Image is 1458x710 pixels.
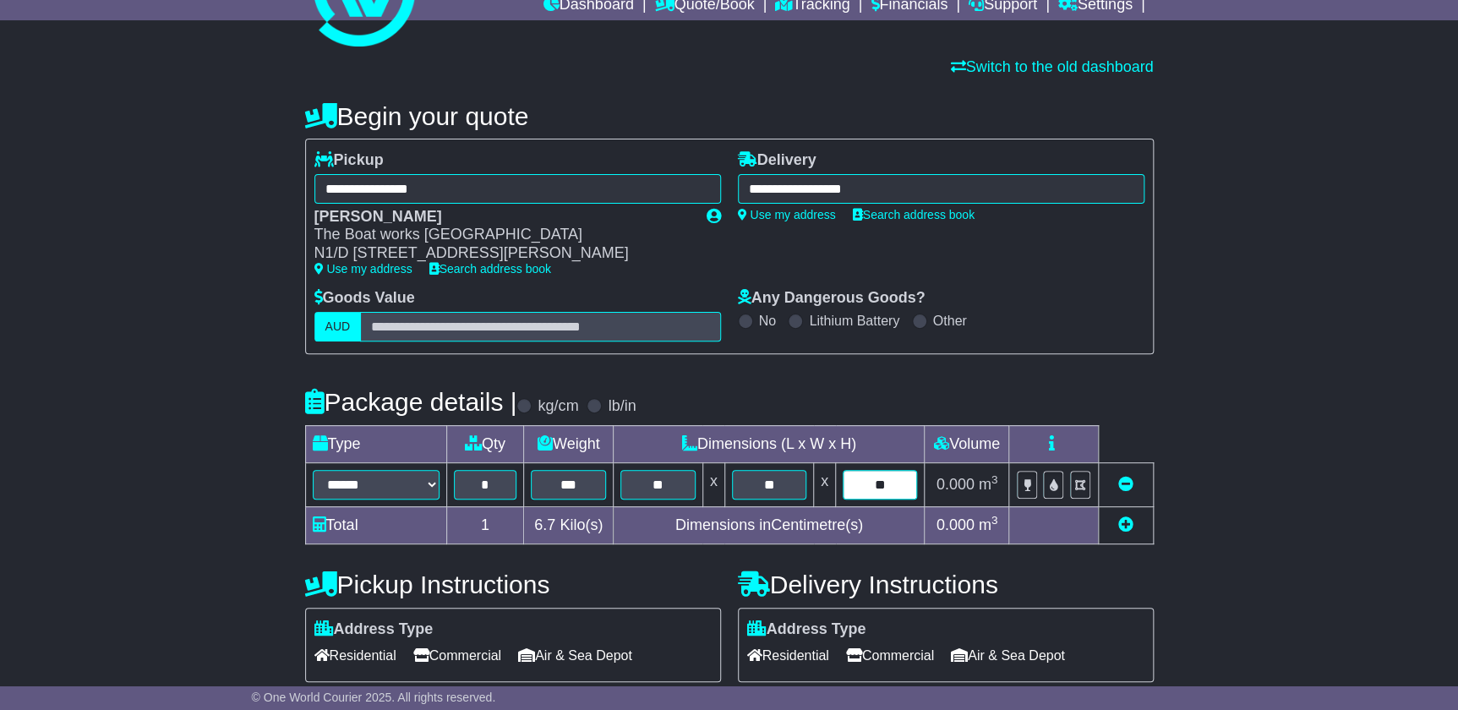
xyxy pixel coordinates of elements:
[538,397,578,416] label: kg/cm
[305,388,517,416] h4: Package details |
[305,102,1154,130] h4: Begin your quote
[314,226,690,244] div: The Boat works [GEOGRAPHIC_DATA]
[314,244,690,263] div: N1/D [STREET_ADDRESS][PERSON_NAME]
[524,425,614,462] td: Weight
[429,262,551,276] a: Search address book
[1118,476,1133,493] a: Remove this item
[446,506,524,543] td: 1
[614,506,925,543] td: Dimensions in Centimetre(s)
[738,208,836,221] a: Use my address
[937,516,975,533] span: 0.000
[759,313,776,329] label: No
[853,208,975,221] a: Search address book
[314,642,396,669] span: Residential
[1118,516,1133,533] a: Add new item
[314,289,415,308] label: Goods Value
[979,516,998,533] span: m
[950,58,1153,75] a: Switch to the old dashboard
[925,425,1009,462] td: Volume
[702,462,724,506] td: x
[747,642,829,669] span: Residential
[937,476,975,493] span: 0.000
[608,397,636,416] label: lb/in
[413,642,501,669] span: Commercial
[305,506,446,543] td: Total
[991,514,998,527] sup: 3
[814,462,836,506] td: x
[809,313,899,329] label: Lithium Battery
[314,312,362,341] label: AUD
[933,313,967,329] label: Other
[979,476,998,493] span: m
[738,571,1154,598] h4: Delivery Instructions
[846,642,934,669] span: Commercial
[314,262,412,276] a: Use my address
[314,208,690,227] div: [PERSON_NAME]
[518,642,632,669] span: Air & Sea Depot
[305,571,721,598] h4: Pickup Instructions
[305,425,446,462] td: Type
[991,473,998,486] sup: 3
[446,425,524,462] td: Qty
[314,151,384,170] label: Pickup
[524,506,614,543] td: Kilo(s)
[747,620,866,639] label: Address Type
[738,151,816,170] label: Delivery
[614,425,925,462] td: Dimensions (L x W x H)
[252,691,496,704] span: © One World Courier 2025. All rights reserved.
[534,516,555,533] span: 6.7
[951,642,1065,669] span: Air & Sea Depot
[738,289,926,308] label: Any Dangerous Goods?
[314,620,434,639] label: Address Type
